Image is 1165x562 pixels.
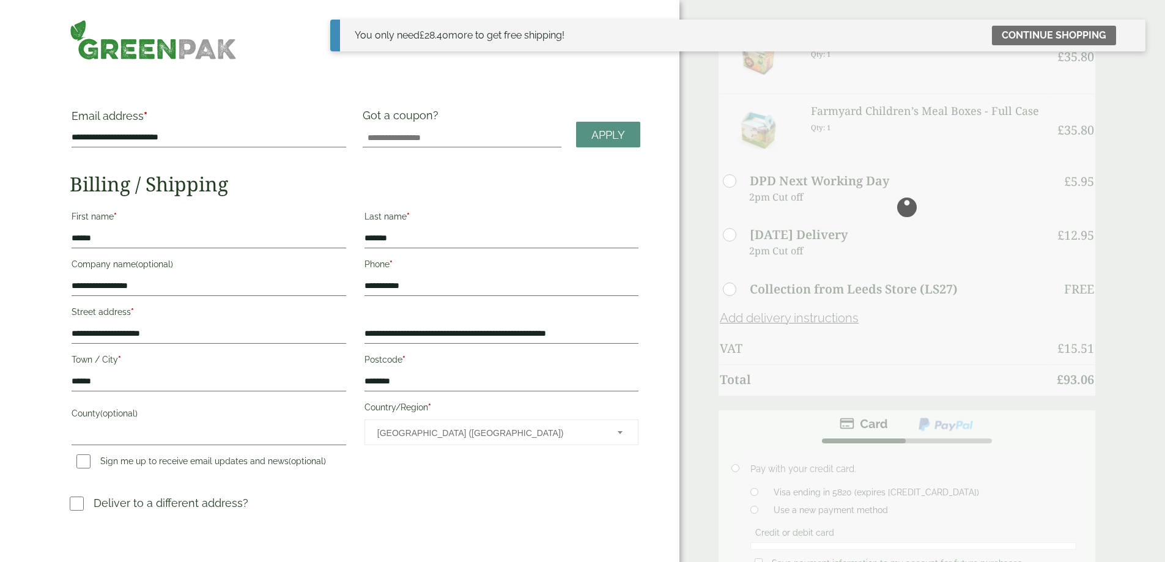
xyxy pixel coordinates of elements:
[355,28,564,43] div: You only need more to get free shipping!
[407,212,410,221] abbr: required
[364,208,638,229] label: Last name
[114,212,117,221] abbr: required
[364,399,638,420] label: Country/Region
[576,122,640,148] a: Apply
[364,420,638,445] span: Country/Region
[72,456,331,470] label: Sign me up to receive email updates and news
[992,26,1116,45] a: Continue shopping
[72,351,346,372] label: Town / City
[72,111,346,128] label: Email address
[144,109,147,122] abbr: required
[364,351,638,372] label: Postcode
[100,409,138,418] span: (optional)
[420,29,424,41] span: £
[76,454,91,468] input: Sign me up to receive email updates and news(optional)
[72,405,346,426] label: County
[289,456,326,466] span: (optional)
[118,355,121,364] abbr: required
[402,355,405,364] abbr: required
[390,259,393,269] abbr: required
[72,208,346,229] label: First name
[428,402,431,412] abbr: required
[72,303,346,324] label: Street address
[136,259,173,269] span: (optional)
[364,256,638,276] label: Phone
[420,29,448,41] span: 28.40
[94,495,248,511] p: Deliver to a different address?
[591,128,625,142] span: Apply
[70,20,237,60] img: GreenPak Supplies
[377,420,601,446] span: United Kingdom (UK)
[131,307,134,317] abbr: required
[70,172,640,196] h2: Billing / Shipping
[72,256,346,276] label: Company name
[363,109,443,128] label: Got a coupon?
